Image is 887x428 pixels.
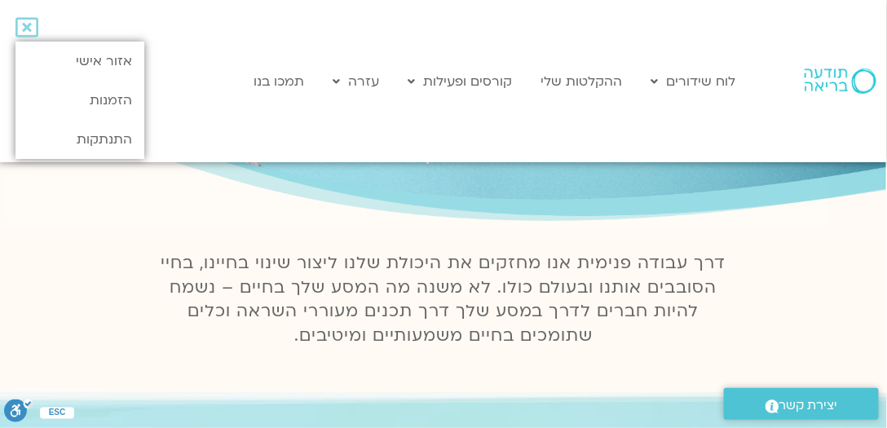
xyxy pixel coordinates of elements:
span: יצירת קשר [779,395,838,417]
a: קורסים ופעילות [400,66,521,97]
a: לוח שידורים [643,66,744,97]
a: הזמנות [15,81,144,120]
a: ההקלטות שלי [533,66,631,97]
a: תמכו בנו [246,66,313,97]
a: התנתקות [15,120,144,159]
p: דרך עבודה פנימית אנו מחזקים את היכולת שלנו ליצור שינוי בחיינו, בחיי הסובבים אותנו ובעולם כולו. לא... [152,251,735,349]
a: עזרה [325,66,388,97]
a: אזור אישי [15,42,144,81]
a: יצירת קשר [724,388,879,420]
img: תודעה בריאה [805,68,876,93]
